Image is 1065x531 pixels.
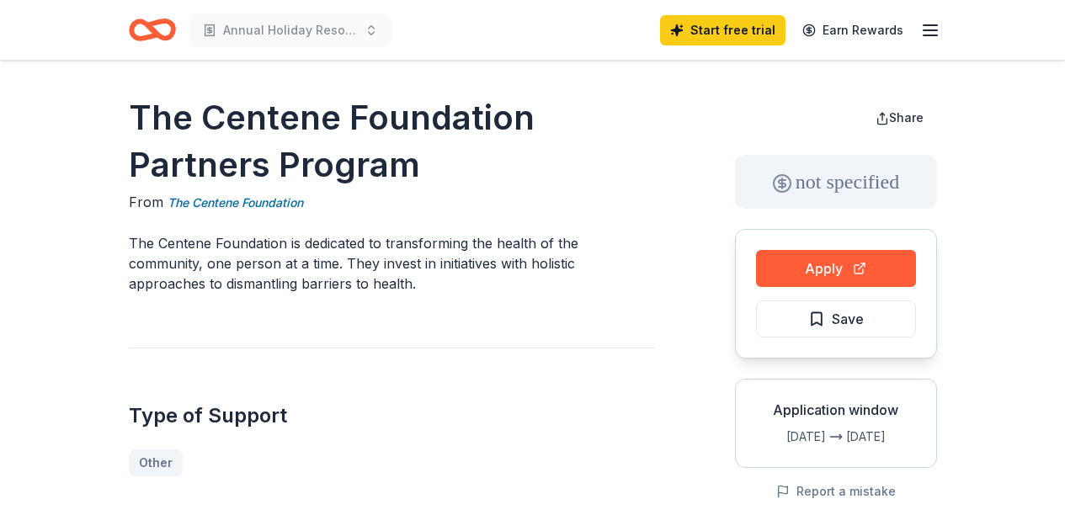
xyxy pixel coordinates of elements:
div: Application window [749,400,923,420]
h2: Type of Support [129,402,654,429]
span: Annual Holiday Resource Distribution [223,20,358,40]
div: [DATE] [846,427,923,447]
button: Share [862,101,937,135]
a: Earn Rewards [792,15,913,45]
p: The Centene Foundation is dedicated to transforming the health of the community, one person at a ... [129,233,654,294]
button: Annual Holiday Resource Distribution [189,13,391,47]
div: From [129,192,654,213]
a: Start free trial [660,15,785,45]
h1: The Centene Foundation Partners Program [129,94,654,189]
a: Other [129,449,183,476]
button: Report a mistake [776,481,896,502]
div: [DATE] [749,427,826,447]
a: The Centene Foundation [168,193,303,213]
span: Save [832,308,864,330]
a: Home [129,10,176,50]
span: Share [889,110,924,125]
div: not specified [735,155,937,209]
button: Save [756,300,916,337]
button: Apply [756,250,916,287]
